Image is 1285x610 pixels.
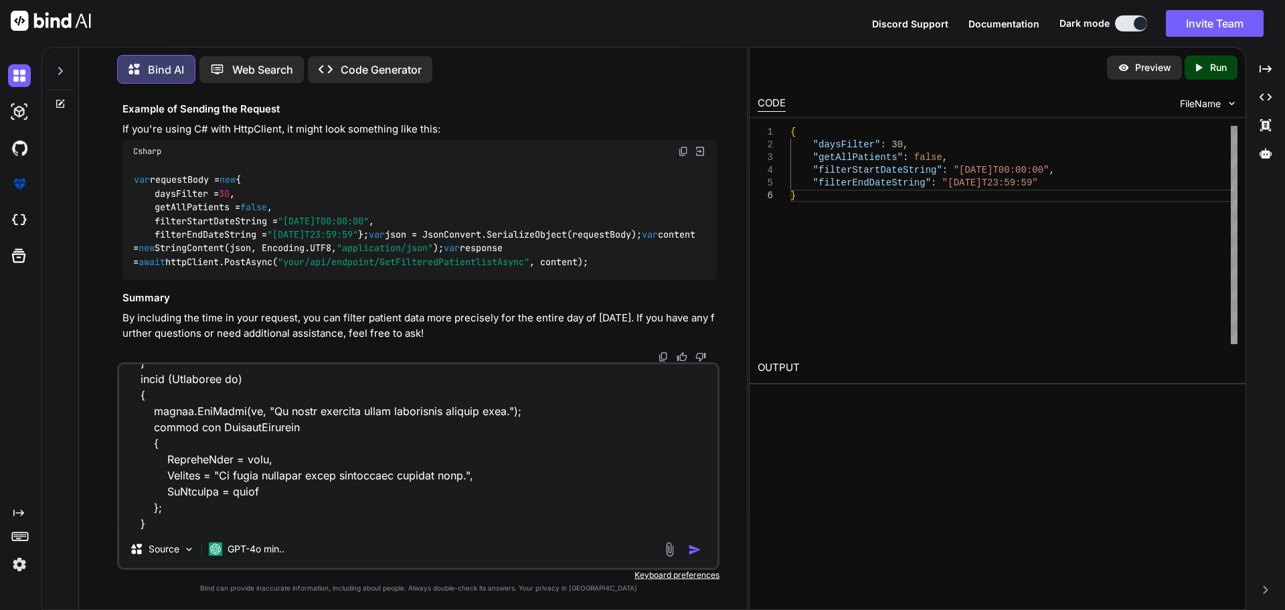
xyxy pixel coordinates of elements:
[872,18,948,29] span: Discord Support
[872,17,948,31] button: Discord Support
[1210,61,1227,74] p: Run
[267,228,358,240] span: "[DATE]T23:59:59"
[758,139,773,151] div: 2
[695,352,706,362] img: dislike
[812,152,902,163] span: "getAllPatients"
[444,242,460,254] span: var
[812,177,930,188] span: "filterEndDateString"
[139,256,165,268] span: await
[8,64,31,87] img: darkChat
[812,165,942,175] span: "filterStartDateString"
[662,542,677,557] img: attachment
[758,151,773,164] div: 3
[228,542,284,556] p: GPT-4o min..
[220,174,236,186] span: new
[942,177,1038,188] span: "[DATE]T23:59:59"
[758,189,773,202] div: 6
[758,126,773,139] div: 1
[337,242,433,254] span: "application/json"
[278,215,369,227] span: "[DATE]T00:00:00"
[790,127,796,137] span: {
[133,173,701,269] code: requestBody = { daysFilter = , getAllPatients = , filterStartDateString = , filterEndDateString =...
[369,228,385,240] span: var
[750,352,1246,384] h2: OUTPUT
[117,583,719,593] p: Bind can provide inaccurate information, including about people. Always double-check its answers....
[8,173,31,196] img: premium
[688,543,701,556] img: icon
[11,11,91,31] img: Bind AI
[968,17,1039,31] button: Documentation
[953,165,1049,175] span: "[DATE]T00:00:00"
[8,137,31,159] img: githubDark
[891,139,903,150] span: 30
[1118,62,1130,74] img: preview
[942,165,947,175] span: :
[122,311,717,341] p: By including the time in your request, you can filter patient data more precisely for the entire ...
[122,291,717,306] h3: Summary
[903,139,908,150] span: ,
[122,102,717,117] h3: Example of Sending the Request
[148,62,184,78] p: Bind AI
[1135,61,1171,74] p: Preview
[1049,165,1054,175] span: ,
[232,62,293,78] p: Web Search
[122,122,717,137] p: If you're using C# with HttpClient, it might look something like this:
[642,228,658,240] span: var
[694,145,706,157] img: Open in Browser
[149,542,179,556] p: Source
[1180,97,1221,110] span: FileName
[117,570,719,581] p: Keyboard preferences
[134,174,150,186] span: var
[240,202,267,214] span: false
[658,352,669,362] img: copy
[931,177,936,188] span: :
[278,256,529,268] span: "your/api/endpoint/GetFilteredPatientlistAsync"
[209,542,222,556] img: GPT-4o mini
[1226,98,1237,109] img: chevron down
[903,152,908,163] span: :
[880,139,885,150] span: :
[758,96,786,112] div: CODE
[678,146,689,157] img: copy
[914,152,942,163] span: false
[8,553,31,576] img: settings
[8,209,31,232] img: cloudideIcon
[968,18,1039,29] span: Documentation
[812,139,880,150] span: "daysFilter"
[183,544,195,555] img: Pick Models
[790,190,796,201] span: }
[139,242,155,254] span: new
[119,364,717,530] textarea: loremi dolor Sita<ConsectEturadip> ElitSeddoeiUsmod(tem? inciDidunt, utla etdOloRemagnaa, enimad ...
[758,177,773,189] div: 5
[341,62,422,78] p: Code Generator
[1166,10,1264,37] button: Invite Team
[219,187,230,200] span: 30
[8,100,31,123] img: darkAi-studio
[942,152,948,163] span: ,
[677,352,687,362] img: like
[758,164,773,177] div: 4
[133,146,161,157] span: Csharp
[1059,17,1110,30] span: Dark mode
